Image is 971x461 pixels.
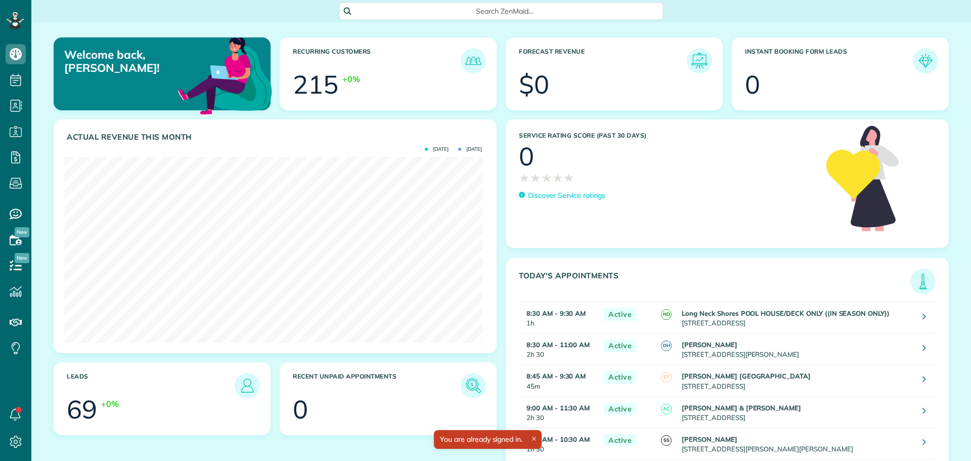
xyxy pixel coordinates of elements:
[541,169,552,187] span: ★
[682,404,801,412] strong: [PERSON_NAME] & [PERSON_NAME]
[67,133,486,142] h3: Actual Revenue this month
[603,308,637,321] span: Active
[603,403,637,415] span: Active
[293,48,461,73] h3: Recurring Customers
[679,333,915,365] td: [STREET_ADDRESS][PERSON_NAME]
[463,375,483,396] img: icon_unpaid_appointments-47b8ce3997adf2238b356f14209ab4cced10bd1f174958f3ca8f1d0dd7fffeee.png
[519,72,549,97] div: $0
[526,309,586,317] strong: 8:30 AM - 9:30 AM
[15,253,29,263] span: New
[603,371,637,384] span: Active
[661,435,672,446] span: SS
[682,341,737,349] strong: [PERSON_NAME]
[563,169,575,187] span: ★
[682,372,811,380] strong: [PERSON_NAME] [GEOGRAPHIC_DATA]
[67,373,235,398] h3: Leads
[237,375,257,396] img: icon_leads-1bed01f49abd5b7fead27621c3d59655bb73ed531f8eeb49469d10e621d6b896.png
[458,147,482,152] span: [DATE]
[519,48,687,73] h3: Forecast Revenue
[519,333,598,365] td: 2h 30
[519,365,598,396] td: 45m
[526,435,590,443] strong: 9:00 AM - 10:30 AM
[67,397,97,422] div: 69
[530,169,541,187] span: ★
[679,302,915,333] td: [STREET_ADDRESS]
[745,48,913,73] h3: Instant Booking Form Leads
[293,72,338,97] div: 215
[342,73,360,85] div: +0%
[519,190,605,201] a: Discover Service ratings
[519,396,598,428] td: 2h 30
[15,227,29,237] span: New
[679,396,915,428] td: [STREET_ADDRESS]
[176,26,274,124] img: dashboard_welcome-42a62b7d889689a78055ac9021e634bf52bae3f8056760290aed330b23ab8690.png
[519,144,534,169] div: 0
[519,302,598,333] td: 1h
[689,51,710,71] img: icon_forecast_revenue-8c13a41c7ed35a8dcfafea3cbb826a0462acb37728057bba2d056411b612bbbe.png
[519,428,598,459] td: 1h 30
[552,169,563,187] span: ★
[661,341,672,351] span: DH
[745,72,760,97] div: 0
[603,340,637,352] span: Active
[463,51,483,71] img: icon_recurring_customers-cf858462ba22bcd05b5a5880d41d6543d210077de5bb9ebc9590e49fd87d84ed.png
[682,309,890,317] strong: Long Neck Shores POOL HOUSE/DECK ONLY ((IN SEASON ONLY))
[915,51,936,71] img: icon_form_leads-04211a6a04a5b2264e4ee56bc0799ec3eb69b7e499cbb523a139df1d13a81ae0.png
[519,132,816,139] h3: Service Rating score (past 30 days)
[661,372,672,383] span: ST
[64,48,201,75] p: Welcome back, [PERSON_NAME]!
[293,397,308,422] div: 0
[679,365,915,396] td: [STREET_ADDRESS]
[519,169,530,187] span: ★
[425,147,449,152] span: [DATE]
[434,430,542,449] div: You are already signed in.
[526,404,590,412] strong: 9:00 AM - 11:30 AM
[526,341,590,349] strong: 8:30 AM - 11:00 AM
[661,309,672,320] span: ND
[679,428,915,459] td: [STREET_ADDRESS][PERSON_NAME][PERSON_NAME]
[603,434,637,447] span: Active
[526,372,586,380] strong: 8:45 AM - 9:30 AM
[913,271,933,291] img: icon_todays_appointments-901f7ab196bb0bea1936b74009e4eb5ffbc2d2711fa7634e0d609ed5ef32b18b.png
[519,271,910,294] h3: Today's Appointments
[101,398,119,410] div: +0%
[682,435,737,443] strong: [PERSON_NAME]
[293,373,461,398] h3: Recent unpaid appointments
[661,404,672,414] span: AC
[528,190,605,201] p: Discover Service ratings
